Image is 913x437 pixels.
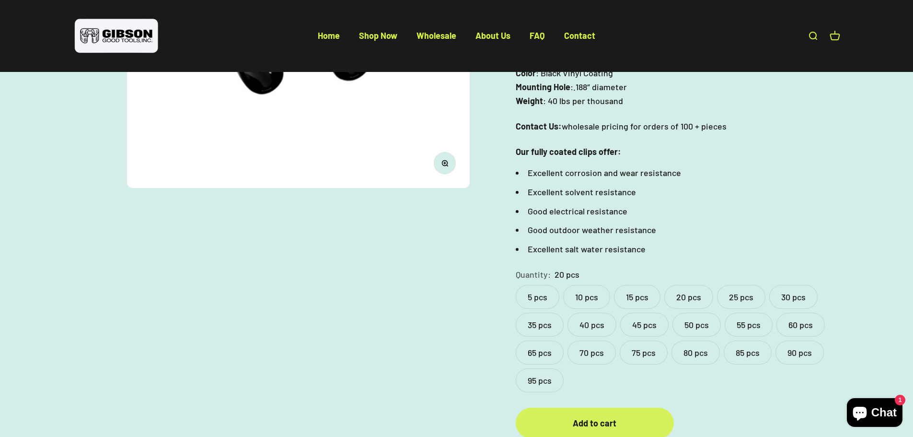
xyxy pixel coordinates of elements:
strong: Mounting Hole [516,82,570,92]
legend: Quantity: [516,268,551,282]
p: 3/4"-1 1/8" diameters [516,39,840,108]
span: : [570,80,573,94]
span: Good outdoor weather resistance [528,224,656,235]
strong: Contact Us: [516,121,562,131]
span: : 40 lbs per thousand [543,94,623,108]
strong: Weight [516,95,543,106]
span: Excellent salt water resistance [528,244,646,254]
a: About Us [475,30,510,41]
variant-option-value: 20 pcs [555,268,579,282]
strong: Color [516,68,536,78]
span: Excellent solvent resistance [528,187,636,197]
iframe: PayPal-paypal [682,408,840,429]
a: Home [318,30,340,41]
a: Contact [564,30,595,41]
a: Shop Now [359,30,397,41]
a: Wholesale [416,30,456,41]
span: Excellent corrosion and wear resistance [528,167,681,178]
inbox-online-store-chat: Shopify online store chat [844,398,905,429]
strong: Our fully coated clips offer: [516,146,621,157]
span: : Black Vinyl Coating [536,66,613,80]
span: Good electrical resistance [528,206,627,216]
p: wholesale pricing for orders of 100 + pieces [516,119,840,133]
a: FAQ [530,30,545,41]
span: .188″ diameter [573,80,627,94]
div: Add to cart [535,416,655,430]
